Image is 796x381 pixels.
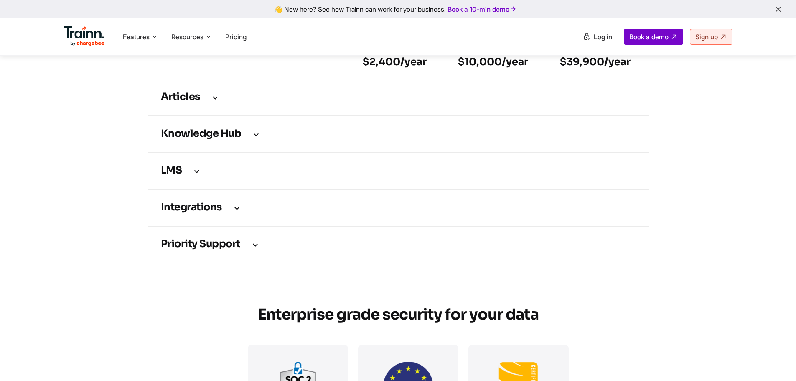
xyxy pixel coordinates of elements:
span: Log in [594,33,612,41]
iframe: Chat Widget [754,341,796,381]
h3: Articles [161,93,636,102]
span: Sign up [695,33,718,41]
a: Book a 10-min demo [446,3,519,15]
a: Sign up [690,29,732,45]
a: Log in [578,29,617,44]
span: Resources [171,32,203,41]
a: Pricing [225,33,247,41]
h6: $2,400/year [363,55,431,69]
h3: Priority support [161,240,636,249]
h3: Knowledge Hub [161,130,636,139]
a: Book a demo [624,29,683,45]
img: Trainn Logo [64,26,105,46]
div: 👋 New here? See how Trainn can work for your business. [5,5,791,13]
h6: $10,000/year [458,55,533,69]
h2: Enterprise grade security for your data [248,301,549,328]
h6: $39,900/year [560,55,636,69]
span: Features [123,32,150,41]
span: Book a demo [629,33,669,41]
h3: LMS [161,166,636,176]
h3: Integrations [161,203,636,212]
